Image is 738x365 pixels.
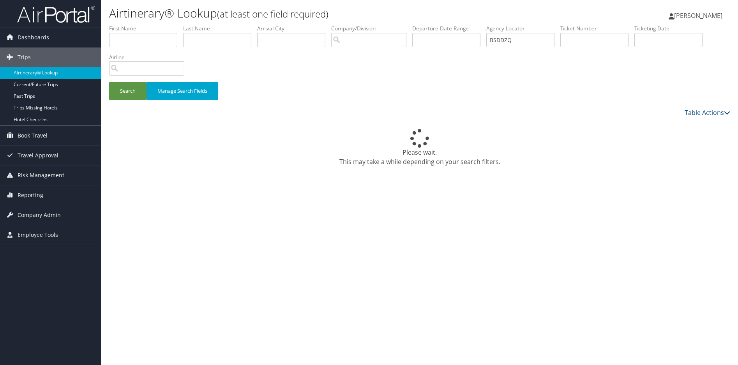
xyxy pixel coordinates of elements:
h1: Airtinerary® Lookup [109,5,523,21]
img: airportal-logo.png [17,5,95,23]
span: Company Admin [18,205,61,225]
span: Reporting [18,185,43,205]
button: Manage Search Fields [147,82,218,100]
label: Last Name [183,25,257,32]
span: Dashboards [18,28,49,47]
label: Arrival City [257,25,331,32]
span: Book Travel [18,126,48,145]
label: Company/Division [331,25,412,32]
a: Table Actions [685,108,730,117]
span: [PERSON_NAME] [674,11,722,20]
div: Please wait. This may take a while depending on your search filters. [109,129,730,166]
label: First Name [109,25,183,32]
label: Ticket Number [560,25,634,32]
label: Ticketing Date [634,25,708,32]
span: Travel Approval [18,146,58,165]
small: (at least one field required) [217,7,328,20]
label: Departure Date Range [412,25,486,32]
span: Trips [18,48,31,67]
label: Agency Locator [486,25,560,32]
label: Airline [109,53,190,61]
span: Risk Management [18,166,64,185]
span: Employee Tools [18,225,58,245]
button: Search [109,82,147,100]
a: [PERSON_NAME] [669,4,730,27]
